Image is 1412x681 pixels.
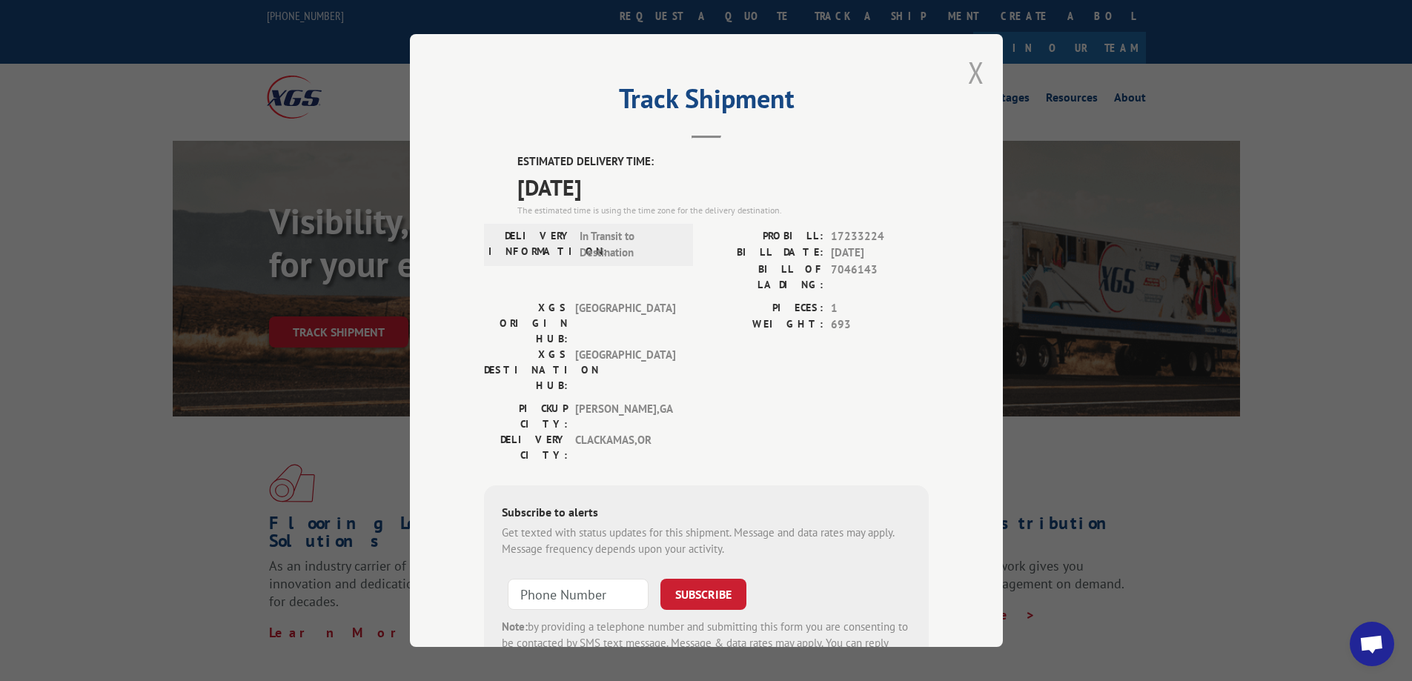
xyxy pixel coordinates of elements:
span: In Transit to Destination [580,228,680,262]
label: DELIVERY INFORMATION: [488,228,572,262]
span: 7046143 [831,262,929,293]
div: by providing a telephone number and submitting this form you are consenting to be contacted by SM... [502,619,911,669]
span: [DATE] [517,170,929,204]
span: [GEOGRAPHIC_DATA] [575,300,675,347]
button: Close modal [968,53,984,92]
span: CLACKAMAS , OR [575,432,675,463]
div: The estimated time is using the time zone for the delivery destination. [517,204,929,217]
label: WEIGHT: [706,316,823,333]
input: Phone Number [508,579,649,610]
h2: Track Shipment [484,88,929,116]
span: 693 [831,316,929,333]
span: [PERSON_NAME] , GA [575,401,675,432]
label: PROBILL: [706,228,823,245]
label: PIECES: [706,300,823,317]
label: XGS DESTINATION HUB: [484,347,568,393]
span: 1 [831,300,929,317]
label: PICKUP CITY: [484,401,568,432]
label: XGS ORIGIN HUB: [484,300,568,347]
div: Open chat [1350,622,1394,666]
span: [DATE] [831,245,929,262]
label: BILL DATE: [706,245,823,262]
label: BILL OF LADING: [706,262,823,293]
label: ESTIMATED DELIVERY TIME: [517,153,929,170]
span: [GEOGRAPHIC_DATA] [575,347,675,393]
label: DELIVERY CITY: [484,432,568,463]
button: SUBSCRIBE [660,579,746,610]
div: Subscribe to alerts [502,503,911,525]
div: Get texted with status updates for this shipment. Message and data rates may apply. Message frequ... [502,525,911,558]
span: 17233224 [831,228,929,245]
strong: Note: [502,619,528,634]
